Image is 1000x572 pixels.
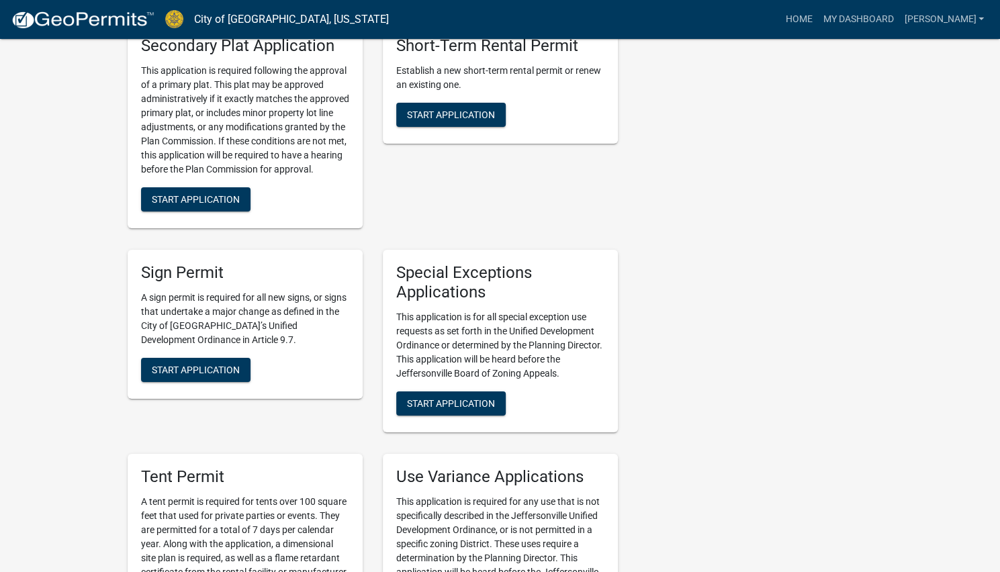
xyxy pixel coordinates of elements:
h5: Use Variance Applications [396,467,604,487]
p: Establish a new short-term rental permit or renew an existing one. [396,64,604,92]
span: Start Application [152,194,240,205]
p: This application is for all special exception use requests as set forth in the Unified Developmen... [396,310,604,381]
h5: Sign Permit [141,263,349,283]
p: This application is required following the approval of a primary plat. This plat may be approved ... [141,64,349,177]
h5: Tent Permit [141,467,349,487]
span: Start Application [407,109,495,120]
a: [PERSON_NAME] [899,7,989,32]
a: My Dashboard [817,7,899,32]
img: City of Jeffersonville, Indiana [165,10,183,28]
a: City of [GEOGRAPHIC_DATA], [US_STATE] [194,8,389,31]
button: Start Application [396,391,506,416]
button: Start Application [141,358,251,382]
span: Start Application [152,365,240,375]
h5: Secondary Plat Application [141,36,349,56]
button: Start Application [141,187,251,211]
a: Home [780,7,817,32]
button: Start Application [396,103,506,127]
p: A sign permit is required for all new signs, or signs that undertake a major change as defined in... [141,291,349,347]
h5: Special Exceptions Applications [396,263,604,302]
span: Start Application [407,397,495,408]
h5: Short-Term Rental Permit [396,36,604,56]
